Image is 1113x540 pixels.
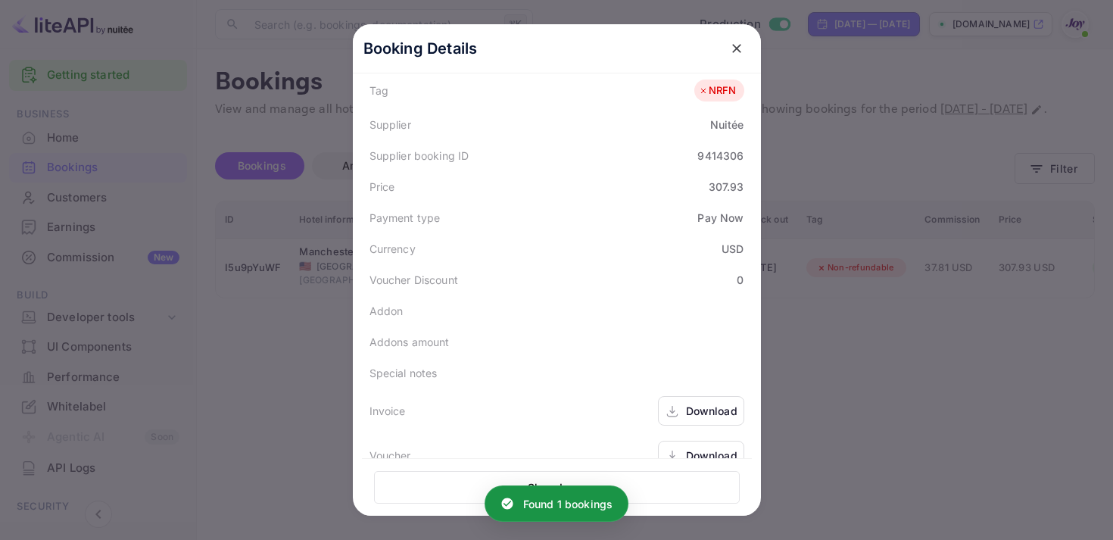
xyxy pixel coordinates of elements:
div: Invoice [369,403,406,419]
p: Found 1 bookings [523,496,613,512]
div: Supplier [369,117,411,133]
div: Addon [369,303,404,319]
div: 0 [737,272,744,288]
div: Pay Now [697,210,744,226]
div: Currency [369,241,416,257]
button: Show Logs [374,471,740,504]
div: Download [686,448,737,464]
div: Voucher [369,448,411,464]
div: Voucher Discount [369,272,458,288]
p: Booking Details [363,37,478,60]
div: Price [369,179,395,195]
div: USD [722,241,744,257]
div: Payment type [369,210,441,226]
div: NRFN [698,83,737,98]
div: 307.93 [709,179,744,195]
div: Tag [369,83,388,98]
div: Special notes [369,365,438,381]
div: Download [686,403,737,419]
div: Supplier booking ID [369,148,469,164]
div: Addons amount [369,334,450,350]
div: Nuitée [710,117,744,133]
div: 9414306 [697,148,744,164]
button: close [723,35,750,62]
